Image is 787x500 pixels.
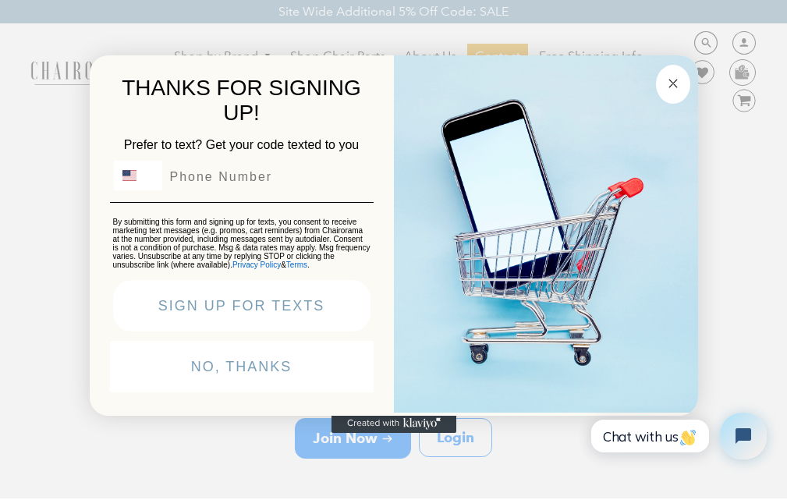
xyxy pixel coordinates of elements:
button: NO, THANKS [110,341,374,392]
button: Search Countries [114,161,162,190]
img: 0b30035e-71f4-4af9-8295-0f759ec76252.jpeg [394,52,698,413]
a: Created with Klaviyo - opens in a new tab [331,414,456,433]
p: By submitting this form and signing up for texts, you consent to receive marketing text messages ... [113,218,370,269]
a: Terms [286,261,307,269]
img: underline [110,202,374,203]
iframe: Tidio Chat [579,399,780,473]
span: Prefer to text? Get your code texted to you [124,138,360,151]
button: Close dialog [656,65,690,104]
span: THANKS FOR SIGNING UP! [122,76,360,125]
img: United States [122,168,136,183]
button: SIGN UP FOR TEXTS [113,280,370,332]
a: Privacy Policy [232,261,281,269]
input: Phone Number [162,162,370,192]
